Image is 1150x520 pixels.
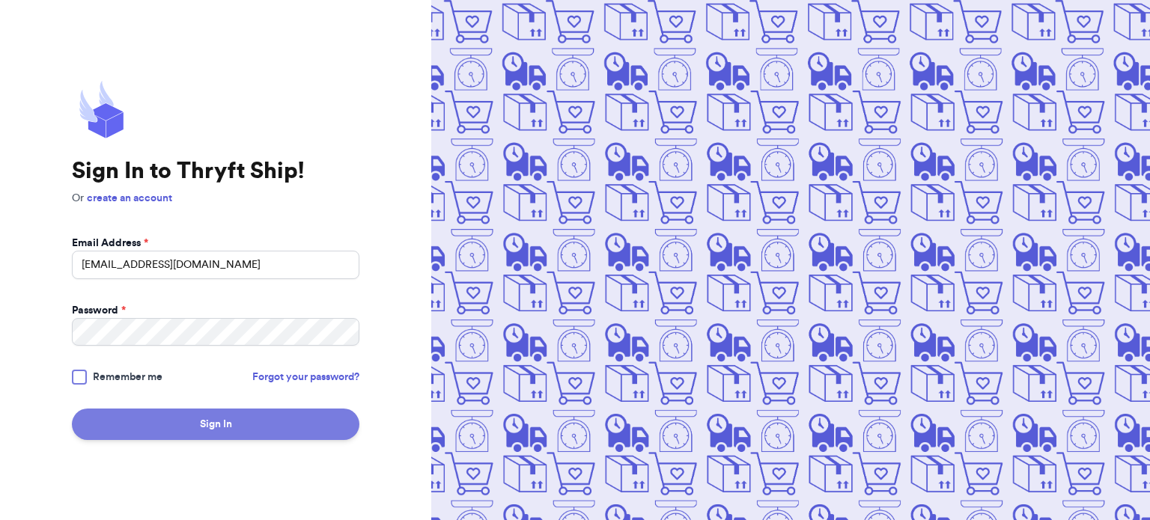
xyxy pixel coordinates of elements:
a: create an account [87,193,172,204]
p: Or [72,191,359,206]
button: Sign In [72,409,359,440]
label: Email Address [72,236,148,251]
h1: Sign In to Thryft Ship! [72,158,359,185]
label: Password [72,303,126,318]
a: Forgot your password? [252,370,359,385]
span: Remember me [93,370,162,385]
